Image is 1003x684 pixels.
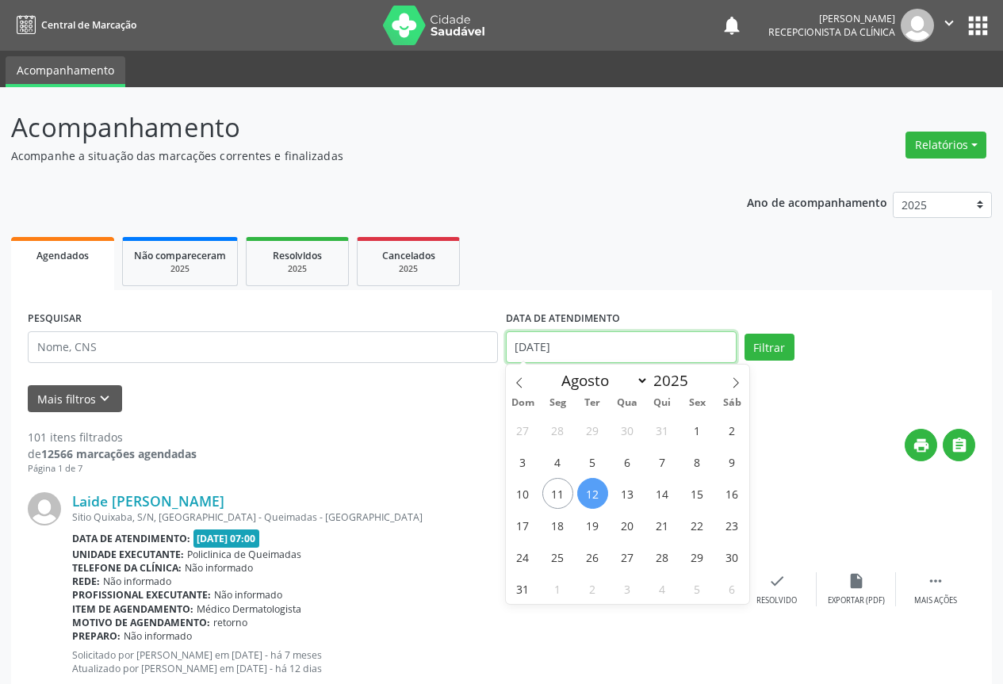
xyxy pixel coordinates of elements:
[28,331,498,363] input: Nome, CNS
[6,56,125,87] a: Acompanhamento
[134,249,226,262] span: Não compareceram
[575,398,610,408] span: Ter
[610,398,645,408] span: Qua
[745,334,794,361] button: Filtrar
[506,307,620,331] label: DATA DE ATENDIMENTO
[11,147,698,164] p: Acompanhe a situação das marcações correntes e finalizadas
[647,573,678,604] span: Setembro 4, 2025
[72,548,184,561] b: Unidade executante:
[756,595,797,606] div: Resolvido
[577,573,608,604] span: Setembro 2, 2025
[382,249,435,262] span: Cancelados
[273,249,322,262] span: Resolvidos
[72,602,193,616] b: Item de agendamento:
[72,510,737,524] div: Sitio Quixaba, S/N, [GEOGRAPHIC_DATA] - Queimadas - [GEOGRAPHIC_DATA]
[717,415,748,445] span: Agosto 2, 2025
[369,263,448,275] div: 2025
[682,446,713,477] span: Agosto 8, 2025
[28,492,61,525] img: img
[72,492,224,510] a: Laide [PERSON_NAME]
[506,398,541,408] span: Dom
[41,446,197,461] strong: 12566 marcações agendadas
[747,192,887,212] p: Ano de acompanhamento
[848,572,865,590] i: insert_drive_file
[768,12,895,25] div: [PERSON_NAME]
[828,595,885,606] div: Exportar (PDF)
[717,573,748,604] span: Setembro 6, 2025
[768,572,786,590] i: check
[964,12,992,40] button: apps
[507,415,538,445] span: Julho 27, 2025
[124,629,192,643] span: Não informado
[682,510,713,541] span: Agosto 22, 2025
[187,548,301,561] span: Policlinica de Queimadas
[72,561,182,575] b: Telefone da clínica:
[507,573,538,604] span: Agosto 31, 2025
[507,541,538,572] span: Agosto 24, 2025
[28,385,122,413] button: Mais filtroskeyboard_arrow_down
[649,370,701,391] input: Year
[901,9,934,42] img: img
[682,573,713,604] span: Setembro 5, 2025
[28,445,197,462] div: de
[647,446,678,477] span: Agosto 7, 2025
[214,588,282,602] span: Não informado
[542,446,573,477] span: Agosto 4, 2025
[717,478,748,509] span: Agosto 16, 2025
[577,541,608,572] span: Agosto 26, 2025
[542,573,573,604] span: Setembro 1, 2025
[612,415,643,445] span: Julho 30, 2025
[577,415,608,445] span: Julho 29, 2025
[542,510,573,541] span: Agosto 18, 2025
[768,25,895,39] span: Recepcionista da clínica
[612,510,643,541] span: Agosto 20, 2025
[103,575,171,588] span: Não informado
[612,478,643,509] span: Agosto 13, 2025
[197,602,301,616] span: Médico Dermatologista
[506,331,737,363] input: Selecione um intervalo
[647,541,678,572] span: Agosto 28, 2025
[717,446,748,477] span: Agosto 9, 2025
[914,595,957,606] div: Mais ações
[507,446,538,477] span: Agosto 3, 2025
[680,398,714,408] span: Sex
[11,12,136,38] a: Central de Marcação
[577,510,608,541] span: Agosto 19, 2025
[682,415,713,445] span: Agosto 1, 2025
[507,478,538,509] span: Agosto 10, 2025
[72,575,100,588] b: Rede:
[185,561,253,575] span: Não informado
[612,446,643,477] span: Agosto 6, 2025
[721,14,743,36] button: notifications
[612,573,643,604] span: Setembro 3, 2025
[213,616,247,629] span: retorno
[540,398,575,408] span: Seg
[72,588,211,602] b: Profissional executante:
[72,629,121,643] b: Preparo:
[714,398,749,408] span: Sáb
[927,572,944,590] i: 
[717,510,748,541] span: Agosto 23, 2025
[41,18,136,32] span: Central de Marcação
[554,369,649,392] select: Month
[28,429,197,445] div: 101 itens filtrados
[647,510,678,541] span: Agosto 21, 2025
[72,616,210,629] b: Motivo de agendamento:
[258,263,337,275] div: 2025
[717,541,748,572] span: Agosto 30, 2025
[72,648,737,675] p: Solicitado por [PERSON_NAME] em [DATE] - há 7 meses Atualizado por [PERSON_NAME] em [DATE] - há 1...
[72,532,190,545] b: Data de atendimento:
[645,398,680,408] span: Qui
[612,541,643,572] span: Agosto 27, 2025
[36,249,89,262] span: Agendados
[934,9,964,42] button: 
[940,14,958,32] i: 
[134,263,226,275] div: 2025
[577,446,608,477] span: Agosto 5, 2025
[951,437,968,454] i: 
[28,462,197,476] div: Página 1 de 7
[577,478,608,509] span: Agosto 12, 2025
[913,437,930,454] i: print
[542,541,573,572] span: Agosto 25, 2025
[943,429,975,461] button: 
